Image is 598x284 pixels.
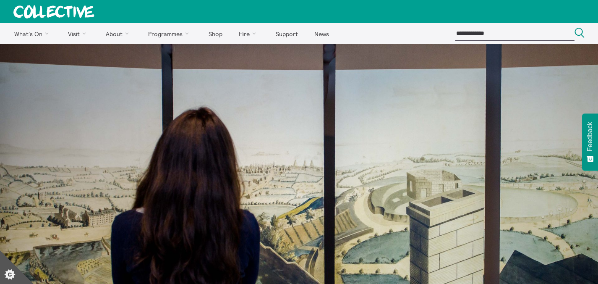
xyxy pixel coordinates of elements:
[582,113,598,171] button: Feedback - Show survey
[586,122,594,151] span: Feedback
[7,23,59,44] a: What's On
[307,23,336,44] a: News
[141,23,200,44] a: Programmes
[201,23,230,44] a: Shop
[98,23,139,44] a: About
[268,23,305,44] a: Support
[232,23,267,44] a: Hire
[61,23,97,44] a: Visit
